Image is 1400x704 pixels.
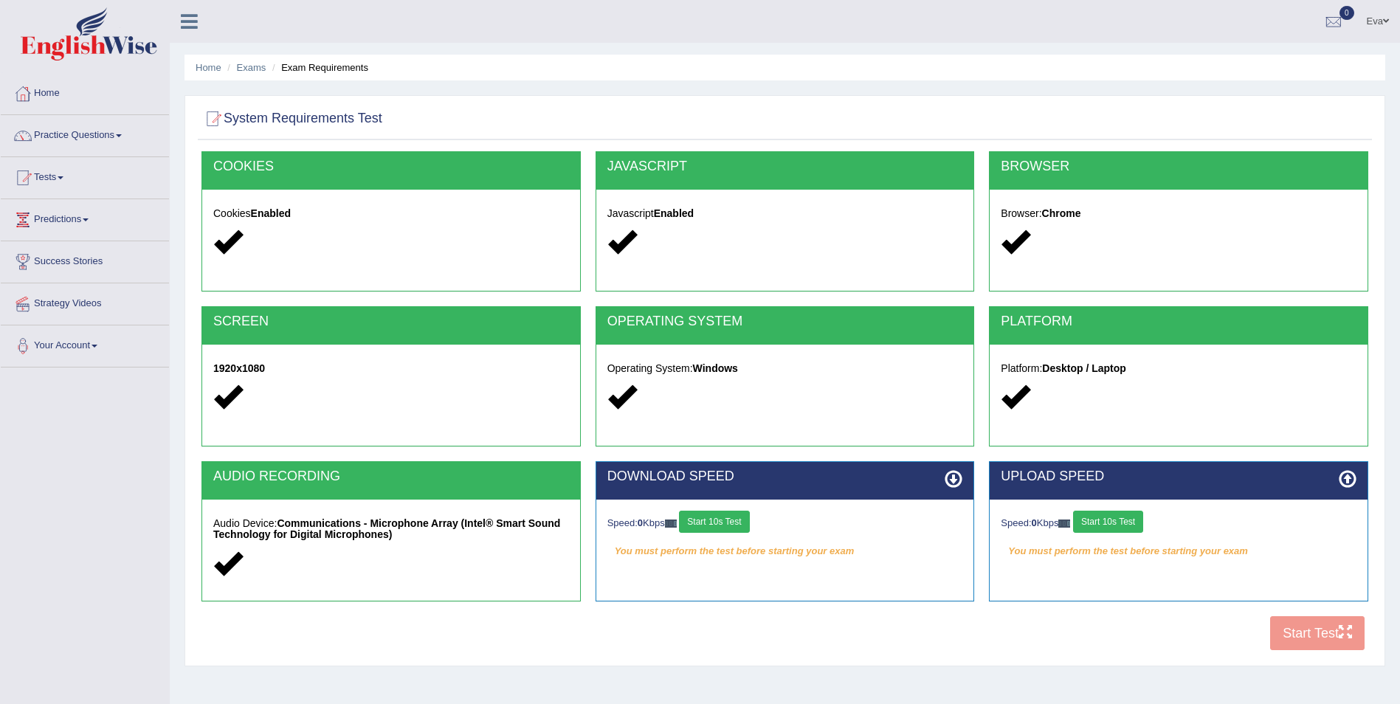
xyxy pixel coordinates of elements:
[213,517,560,540] strong: Communications - Microphone Array (Intel® Smart Sound Technology for Digital Microphones)
[1,199,169,236] a: Predictions
[607,540,963,562] em: You must perform the test before starting your exam
[679,511,749,533] button: Start 10s Test
[654,207,694,219] strong: Enabled
[213,518,569,541] h5: Audio Device:
[251,207,291,219] strong: Enabled
[213,362,265,374] strong: 1920x1080
[1001,363,1356,374] h5: Platform:
[1001,540,1356,562] em: You must perform the test before starting your exam
[1032,517,1037,528] strong: 0
[196,62,221,73] a: Home
[1042,362,1126,374] strong: Desktop / Laptop
[607,469,963,484] h2: DOWNLOAD SPEED
[201,108,382,130] h2: System Requirements Test
[1001,511,1356,536] div: Speed: Kbps
[1001,314,1356,329] h2: PLATFORM
[213,159,569,174] h2: COOKIES
[237,62,266,73] a: Exams
[213,469,569,484] h2: AUDIO RECORDING
[1042,207,1081,219] strong: Chrome
[1339,6,1354,20] span: 0
[1001,469,1356,484] h2: UPLOAD SPEED
[269,61,368,75] li: Exam Requirements
[1,283,169,320] a: Strategy Videos
[665,520,677,528] img: ajax-loader-fb-connection.gif
[607,159,963,174] h2: JAVASCRIPT
[1001,208,1356,219] h5: Browser:
[1001,159,1356,174] h2: BROWSER
[607,511,963,536] div: Speed: Kbps
[213,208,569,219] h5: Cookies
[693,362,738,374] strong: Windows
[213,314,569,329] h2: SCREEN
[607,208,963,219] h5: Javascript
[1,73,169,110] a: Home
[1,157,169,194] a: Tests
[1058,520,1070,528] img: ajax-loader-fb-connection.gif
[1,325,169,362] a: Your Account
[607,363,963,374] h5: Operating System:
[1,115,169,152] a: Practice Questions
[638,517,643,528] strong: 0
[1,241,169,278] a: Success Stories
[607,314,963,329] h2: OPERATING SYSTEM
[1073,511,1143,533] button: Start 10s Test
